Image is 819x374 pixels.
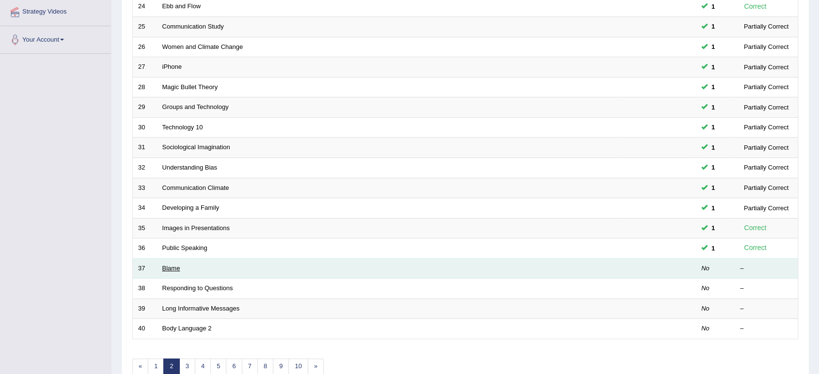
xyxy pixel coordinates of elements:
div: Partially Correct [740,183,792,193]
a: iPhone [162,63,182,70]
div: Partially Correct [740,122,792,132]
div: – [740,324,792,333]
div: Partially Correct [740,162,792,172]
span: You can still take this question [708,1,719,12]
span: You can still take this question [708,122,719,132]
a: Public Speaking [162,244,207,251]
a: Sociological Imagination [162,143,230,151]
div: Partially Correct [740,203,792,213]
td: 35 [133,218,157,238]
td: 31 [133,138,157,158]
div: – [740,304,792,313]
a: Groups and Technology [162,103,229,110]
a: Understanding Bias [162,164,217,171]
td: 38 [133,279,157,299]
td: 40 [133,319,157,339]
span: You can still take this question [708,183,719,193]
div: Correct [740,242,771,253]
div: Partially Correct [740,21,792,31]
div: Correct [740,222,771,234]
a: Images in Presentations [162,224,230,232]
a: Technology 10 [162,124,203,131]
span: You can still take this question [708,42,719,52]
td: 26 [133,37,157,57]
div: Partially Correct [740,82,792,92]
span: You can still take this question [708,62,719,72]
a: Body Language 2 [162,325,212,332]
div: Partially Correct [740,42,792,52]
td: 25 [133,17,157,37]
td: 28 [133,77,157,97]
a: Developing a Family [162,204,220,211]
td: 29 [133,97,157,118]
a: Magic Bullet Theory [162,83,218,91]
a: Long Informative Messages [162,305,240,312]
em: No [701,325,709,332]
td: 39 [133,298,157,319]
div: – [740,264,792,273]
span: You can still take this question [708,21,719,31]
div: Partially Correct [740,142,792,153]
td: 36 [133,238,157,259]
em: No [701,284,709,292]
a: Communication Study [162,23,224,30]
span: You can still take this question [708,82,719,92]
span: You can still take this question [708,243,719,253]
td: 37 [133,258,157,279]
div: Partially Correct [740,62,792,72]
div: Partially Correct [740,102,792,112]
em: No [701,265,709,272]
span: You can still take this question [708,223,719,233]
span: You can still take this question [708,203,719,213]
div: Correct [740,1,771,12]
a: Communication Climate [162,184,229,191]
a: Blame [162,265,180,272]
a: Your Account [0,26,111,50]
a: Responding to Questions [162,284,233,292]
td: 32 [133,157,157,178]
td: 34 [133,198,157,218]
span: You can still take this question [708,142,719,153]
td: 27 [133,57,157,78]
a: Ebb and Flow [162,2,201,10]
td: 33 [133,178,157,198]
a: Women and Climate Change [162,43,243,50]
span: You can still take this question [708,162,719,172]
td: 30 [133,117,157,138]
span: You can still take this question [708,102,719,112]
div: – [740,284,792,293]
em: No [701,305,709,312]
